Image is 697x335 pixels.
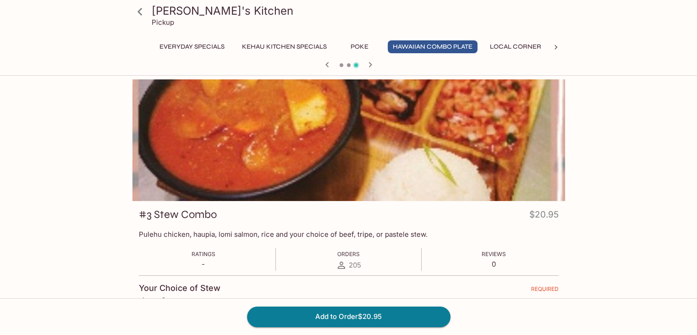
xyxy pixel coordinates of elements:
p: 0 [482,260,506,268]
h3: [PERSON_NAME]'s Kitchen [152,4,561,18]
span: Reviews [482,251,506,257]
button: Kehau Kitchen Specials [237,40,332,53]
p: choose 1 [139,296,559,303]
span: Orders [337,251,360,257]
button: Everyday Specials [154,40,230,53]
button: Hawaiian Combo Plate [388,40,477,53]
button: Local Corner [485,40,546,53]
span: Ratings [192,251,215,257]
p: - [192,260,215,268]
p: Pulehu chicken, haupia, lomi salmon, rice and your choice of beef, tripe, or pastele stew. [139,230,559,239]
button: Poke [339,40,380,53]
h3: #3 Stew Combo [139,207,217,222]
h4: $20.95 [529,207,559,225]
button: Add to Order$20.95 [247,307,450,327]
span: REQUIRED [531,285,559,296]
div: #3 Stew Combo [132,79,565,201]
h4: Your Choice of Stew [139,283,220,293]
p: Pickup [152,18,174,27]
span: 205 [349,261,361,269]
